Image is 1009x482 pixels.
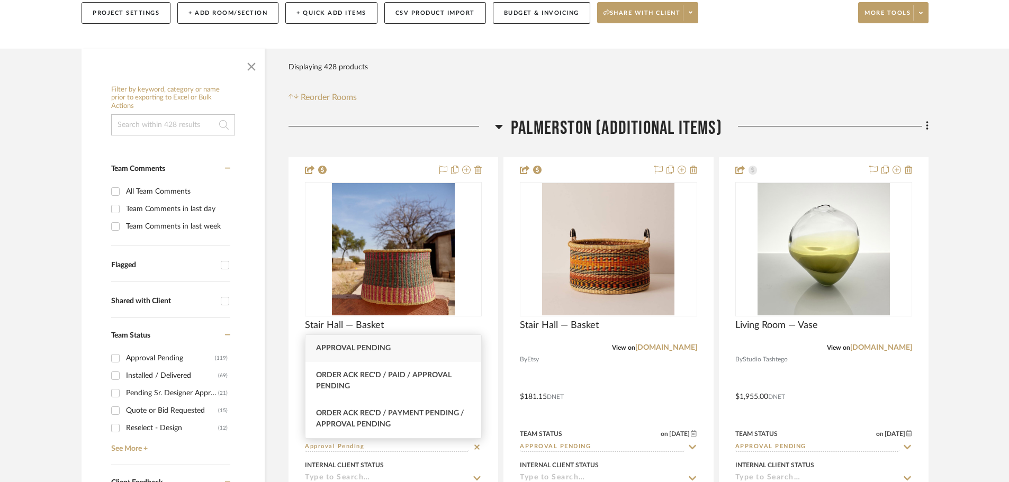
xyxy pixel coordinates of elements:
[111,332,150,339] span: Team Status
[661,431,668,437] span: on
[520,183,696,316] div: 0
[109,436,230,453] a: See More +
[218,402,228,419] div: (15)
[635,344,697,351] a: [DOMAIN_NAME]
[241,54,262,75] button: Close
[735,460,814,470] div: Internal Client Status
[735,354,743,365] span: By
[301,91,357,104] span: Reorder Rooms
[305,442,469,452] input: Type to Search…
[305,183,481,316] div: 0
[289,91,357,104] button: Reorder Rooms
[82,2,170,24] button: Project Settings
[177,2,278,24] button: + Add Room/Section
[735,429,778,439] div: Team Status
[332,183,455,315] img: Stair Hall — Basket
[111,165,165,172] span: Team Comments
[126,402,218,419] div: Quote or Bid Requested
[858,2,929,23] button: More tools
[316,410,464,428] span: Order Ack Rec'd / Payment Pending / Approval Pending
[511,117,722,140] span: Palmerston (Additional Items)
[126,420,218,436] div: Reselect - Design
[850,344,912,351] a: [DOMAIN_NAME]
[111,86,235,111] h6: Filter by keyword, category or name prior to exporting to Excel or Bulk Actions
[668,430,691,438] span: [DATE]
[111,114,235,135] input: Search within 428 results
[520,429,562,439] div: Team Status
[735,320,818,331] span: Living Room — Vase
[527,354,539,365] span: Etsy
[218,367,228,384] div: (69)
[612,344,635,351] span: View on
[305,320,384,331] span: Stair Hall — Basket
[743,354,788,365] span: Studio Tashtego
[218,420,228,436] div: (12)
[218,385,228,402] div: (21)
[542,183,674,315] img: Stair Hall — Basket
[111,261,215,270] div: Flagged
[126,367,218,384] div: Installed / Delivered
[520,460,599,470] div: Internal Client Status
[493,2,590,24] button: Budget & Invoicing
[735,442,899,452] input: Type to Search…
[884,430,906,438] span: [DATE]
[126,183,228,200] div: All Team Comments
[111,297,215,306] div: Shared with Client
[384,2,486,24] button: CSV Product Import
[126,201,228,217] div: Team Comments in last day
[520,354,527,365] span: By
[827,344,850,351] span: View on
[864,9,911,25] span: More tools
[316,344,391,352] span: Approval Pending
[597,2,699,23] button: Share with client
[316,371,452,390] span: Order Ack Rec'd / Paid / Approval Pending
[758,183,890,315] img: Living Room — Vase
[126,385,218,402] div: Pending Sr. Designer Approval
[289,57,368,78] div: Displaying 428 products
[126,350,215,367] div: Approval Pending
[603,9,681,25] span: Share with client
[520,442,684,452] input: Type to Search…
[126,218,228,235] div: Team Comments in last week
[305,460,384,470] div: Internal Client Status
[876,431,884,437] span: on
[285,2,377,24] button: + Quick Add Items
[520,320,599,331] span: Stair Hall — Basket
[215,350,228,367] div: (119)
